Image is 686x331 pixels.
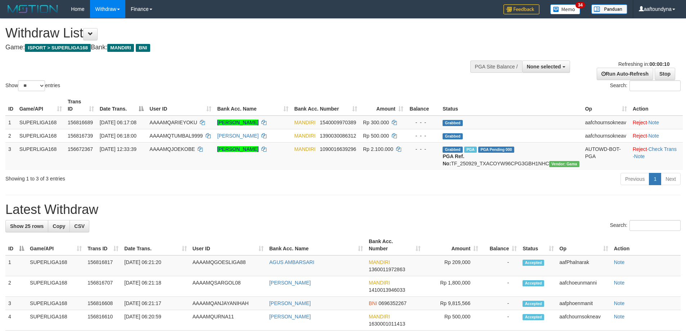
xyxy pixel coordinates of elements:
[369,300,377,306] span: BNI
[661,173,681,185] a: Next
[294,133,315,139] span: MANDIRI
[443,120,463,126] span: Grabbed
[70,220,89,232] a: CSV
[121,297,189,310] td: [DATE] 06:21:17
[470,61,522,73] div: PGA Site Balance /
[121,310,189,331] td: [DATE] 06:20:59
[610,220,681,231] label: Search:
[360,95,406,116] th: Amount: activate to sort column ascending
[369,287,405,293] span: Copy 1410013946033 to clipboard
[217,146,259,152] a: [PERSON_NAME]
[363,133,389,139] span: Rp 500.000
[5,297,27,310] td: 3
[5,95,17,116] th: ID
[423,310,481,331] td: Rp 500,000
[503,4,539,14] img: Feedback.jpg
[85,297,121,310] td: 156816608
[217,120,259,125] a: [PERSON_NAME]
[363,120,389,125] span: Rp 300.000
[649,173,661,185] a: 1
[523,280,544,286] span: Accepted
[100,146,136,152] span: [DATE] 12:33:39
[614,300,625,306] a: Note
[582,129,630,142] td: aafchournsokneav
[611,235,681,255] th: Action
[582,142,630,170] td: AUTOWD-BOT-PGA
[629,80,681,91] input: Search:
[597,68,653,80] a: Run Auto-Refresh
[591,4,627,14] img: panduan.png
[464,147,477,153] span: Marked by aafsengchandara
[549,161,579,167] span: Vendor URL: https://trx31.1velocity.biz
[27,297,85,310] td: SUPERLIGA168
[523,301,544,307] span: Accepted
[17,116,65,129] td: SUPERLIGA168
[5,129,17,142] td: 2
[443,133,463,139] span: Grabbed
[440,95,582,116] th: Status
[121,255,189,276] td: [DATE] 06:21:20
[618,61,669,67] span: Refreshing in:
[610,80,681,91] label: Search:
[149,146,195,152] span: AAAAMQJOEKOBE
[190,276,266,297] td: AAAAMQSARGOL08
[68,133,93,139] span: 156816739
[366,235,423,255] th: Bank Acc. Number: activate to sort column ascending
[5,310,27,331] td: 4
[291,95,360,116] th: Bank Acc. Number: activate to sort column ascending
[369,259,390,265] span: MANDIRI
[633,133,647,139] a: Reject
[369,267,405,272] span: Copy 1360011972863 to clipboard
[648,120,659,125] a: Note
[74,223,85,229] span: CSV
[85,310,121,331] td: 156816610
[523,260,544,266] span: Accepted
[85,255,121,276] td: 156816817
[378,300,407,306] span: Copy 0696352267 to clipboard
[190,235,266,255] th: User ID: activate to sort column ascending
[5,172,281,182] div: Showing 1 to 3 of 3 entries
[629,220,681,231] input: Search:
[648,133,659,139] a: Note
[269,280,311,286] a: [PERSON_NAME]
[443,147,463,153] span: Grabbed
[423,235,481,255] th: Amount: activate to sort column ascending
[614,314,625,319] a: Note
[481,310,520,331] td: -
[481,235,520,255] th: Balance: activate to sort column ascending
[630,142,683,170] td: · ·
[17,142,65,170] td: SUPERLIGA168
[27,276,85,297] td: SUPERLIGA168
[17,129,65,142] td: SUPERLIGA168
[100,120,136,125] span: [DATE] 06:17:08
[214,95,291,116] th: Bank Acc. Name: activate to sort column ascending
[5,4,60,14] img: MOTION_logo.png
[369,321,405,327] span: Copy 1630001011413 to clipboard
[634,153,645,159] a: Note
[190,255,266,276] td: AAAAMQGOESLIGA88
[614,280,625,286] a: Note
[522,61,570,73] button: None selected
[97,95,147,116] th: Date Trans.: activate to sort column descending
[630,129,683,142] td: ·
[121,235,189,255] th: Date Trans.: activate to sort column ascending
[523,314,544,320] span: Accepted
[294,146,315,152] span: MANDIRI
[478,147,514,153] span: PGA Pending
[655,68,675,80] a: Stop
[582,116,630,129] td: aafchournsokneav
[481,297,520,310] td: -
[630,95,683,116] th: Action
[649,61,669,67] strong: 00:00:10
[550,4,580,14] img: Button%20Memo.svg
[147,95,214,116] th: User ID: activate to sort column ascending
[520,235,556,255] th: Status: activate to sort column ascending
[363,146,393,152] span: Rp 2.100.000
[217,133,259,139] a: [PERSON_NAME]
[527,64,561,70] span: None selected
[266,235,366,255] th: Bank Acc. Name: activate to sort column ascending
[443,153,464,166] b: PGA Ref. No:
[18,80,45,91] select: Showentries
[65,95,97,116] th: Trans ID: activate to sort column ascending
[369,314,390,319] span: MANDIRI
